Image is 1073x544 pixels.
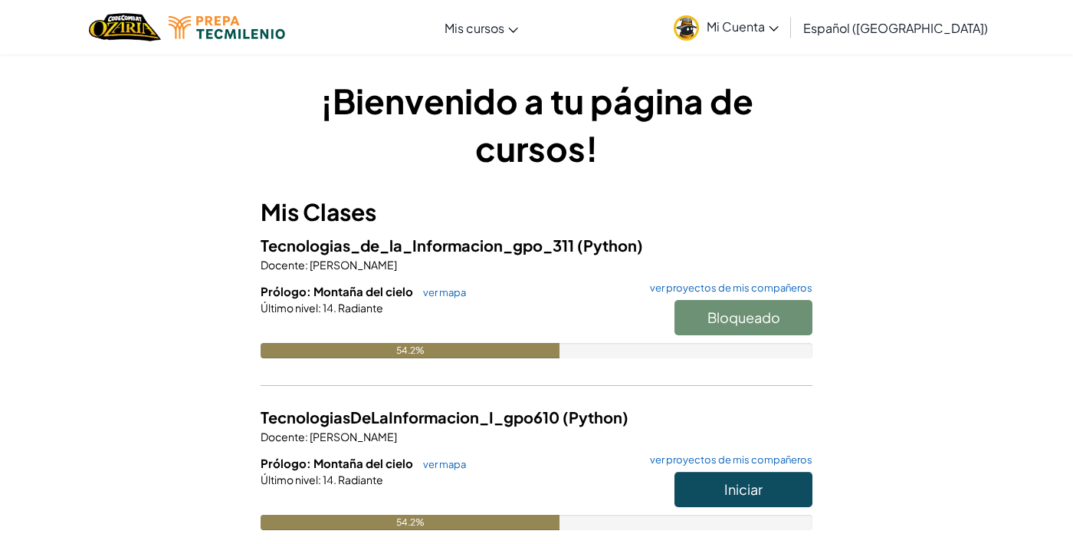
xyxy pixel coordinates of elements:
[261,407,563,427] span: TecnologiasDeLaInformacion_I_gpo610
[261,77,812,172] h1: ¡Bienvenido a tu página de cursos!
[336,473,383,486] span: Radiante
[674,15,699,41] img: avatar
[642,455,812,465] a: ver proyectos de mis compañeros
[318,301,321,315] span: :
[261,343,559,358] div: 54.2%
[261,236,577,255] span: Tecnologias_de_la_Informacion_gpo_311
[803,20,988,36] span: Español ([GEOGRAPHIC_DATA])
[642,283,812,293] a: ver proyectos de mis compañeros
[707,18,779,35] span: Mi Cuenta
[796,7,996,48] a: Español ([GEOGRAPHIC_DATA])
[261,473,318,486] span: Último nivel
[724,480,763,498] span: Iniciar
[318,473,321,486] span: :
[305,430,308,443] span: :
[666,3,786,51] a: Mi Cuenta
[563,407,628,427] span: (Python)
[261,284,415,298] span: Prólogo: Montaña del cielo
[169,16,285,39] img: Tecmilenio logo
[445,20,504,36] span: Mis cursos
[674,472,812,507] button: Iniciar
[261,301,318,315] span: Último nivel
[336,301,383,315] span: Radiante
[261,430,305,443] span: Docente
[415,286,466,298] a: ver mapa
[415,458,466,470] a: ver mapa
[321,301,336,315] span: 14.
[577,236,643,255] span: (Python)
[308,258,397,272] span: [PERSON_NAME]
[261,195,812,229] h3: Mis Clases
[89,12,160,43] a: Ozaria by CodeCombat logo
[437,7,526,48] a: Mis cursos
[308,430,397,443] span: [PERSON_NAME]
[321,473,336,486] span: 14.
[305,258,308,272] span: :
[261,456,415,470] span: Prólogo: Montaña del cielo
[89,12,160,43] img: Home
[261,515,559,530] div: 54.2%
[261,258,305,272] span: Docente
